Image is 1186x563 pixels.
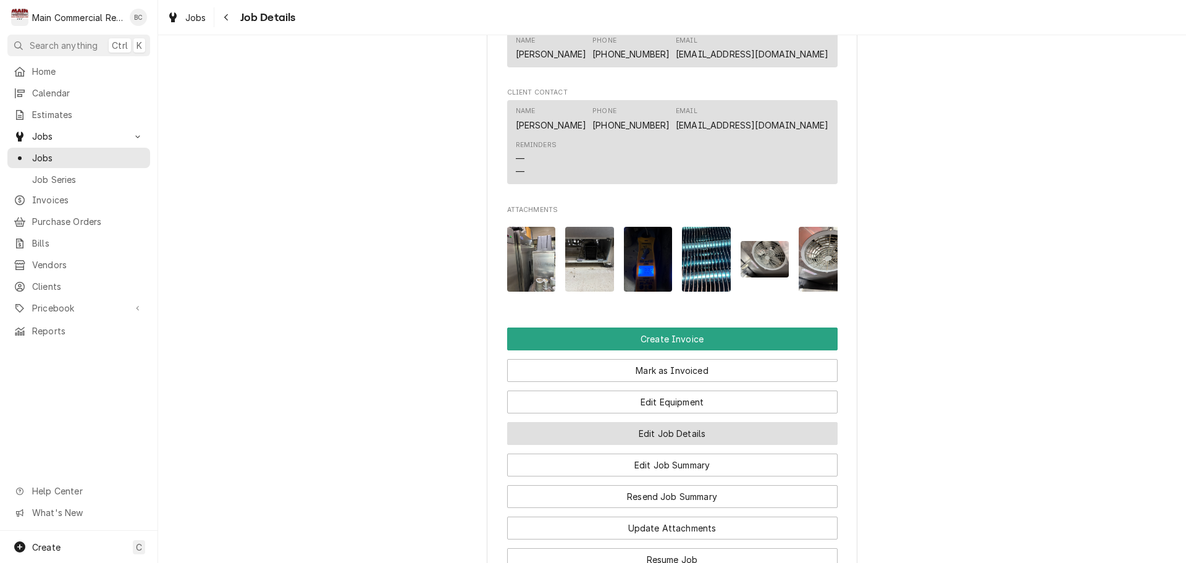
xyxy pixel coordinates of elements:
[32,302,125,315] span: Pricebook
[507,391,838,413] button: Edit Equipment
[507,413,838,445] div: Button Group Row
[7,126,150,146] a: Go to Jobs
[507,227,556,292] img: 8ZDEUP2rTkKq6AbttjVu
[7,104,150,125] a: Estimates
[32,11,123,24] div: Main Commercial Refrigeration Service
[507,382,838,413] div: Button Group Row
[32,130,125,143] span: Jobs
[32,108,144,121] span: Estimates
[32,485,143,497] span: Help Center
[7,502,150,523] a: Go to What's New
[516,36,587,61] div: Name
[592,120,670,130] a: [PHONE_NUMBER]
[507,30,838,73] div: Job Contact List
[507,88,838,98] span: Client Contact
[516,165,524,178] div: —
[592,106,670,131] div: Phone
[507,328,838,350] button: Create Invoice
[592,49,670,59] a: [PHONE_NUMBER]
[7,211,150,232] a: Purchase Orders
[11,9,28,26] div: M
[507,217,838,302] span: Attachments
[516,48,587,61] div: [PERSON_NAME]
[507,508,838,540] div: Button Group Row
[32,324,144,337] span: Reports
[592,36,616,46] div: Phone
[32,215,144,228] span: Purchase Orders
[7,35,150,56] button: Search anythingCtrlK
[112,39,128,52] span: Ctrl
[32,173,144,186] span: Job Series
[7,298,150,318] a: Go to Pricebook
[30,39,98,52] span: Search anything
[799,227,847,292] img: YLXjUKKwRcSy6QiB35Qa
[516,106,587,131] div: Name
[11,9,28,26] div: Main Commercial Refrigeration Service's Avatar
[185,11,206,24] span: Jobs
[507,359,838,382] button: Mark as Invoiced
[592,106,616,116] div: Phone
[516,152,524,165] div: —
[507,30,838,67] div: Contact
[32,258,144,271] span: Vendors
[507,350,838,382] div: Button Group Row
[682,227,731,292] img: qU8ImDjiQXq9YNmxwYQZ
[237,9,296,26] span: Job Details
[32,193,144,206] span: Invoices
[137,39,142,52] span: K
[516,140,557,178] div: Reminders
[136,541,142,554] span: C
[7,321,150,341] a: Reports
[507,100,838,185] div: Contact
[507,205,838,215] span: Attachments
[592,36,670,61] div: Phone
[676,36,828,61] div: Email
[32,542,61,552] span: Create
[507,100,838,190] div: Client Contact List
[516,140,557,150] div: Reminders
[32,65,144,78] span: Home
[507,422,838,445] button: Edit Job Details
[7,255,150,275] a: Vendors
[516,106,536,116] div: Name
[516,36,536,46] div: Name
[217,7,237,27] button: Navigate back
[7,190,150,210] a: Invoices
[7,148,150,168] a: Jobs
[7,83,150,103] a: Calendar
[7,276,150,297] a: Clients
[7,481,150,501] a: Go to Help Center
[741,241,789,277] img: YdVlaZouR2aRUUP9JHPN
[7,61,150,82] a: Home
[507,88,838,190] div: Client Contact
[507,328,838,350] div: Button Group Row
[507,485,838,508] button: Resend Job Summary
[507,445,838,476] div: Button Group Row
[130,9,147,26] div: Bookkeeper Main Commercial's Avatar
[676,49,828,59] a: [EMAIL_ADDRESS][DOMAIN_NAME]
[32,151,144,164] span: Jobs
[507,17,838,73] div: Job Contact
[565,227,614,292] img: ppYYwpfSQLK2VRjwFDAM
[7,169,150,190] a: Job Series
[507,517,838,540] button: Update Attachments
[624,227,673,292] img: 4MEPldCBTSuR9nlFTOdQ
[32,506,143,519] span: What's New
[130,9,147,26] div: BC
[676,120,828,130] a: [EMAIL_ADDRESS][DOMAIN_NAME]
[676,106,828,131] div: Email
[162,7,211,28] a: Jobs
[32,87,144,99] span: Calendar
[507,476,838,508] div: Button Group Row
[516,119,587,132] div: [PERSON_NAME]
[676,36,697,46] div: Email
[32,280,144,293] span: Clients
[507,205,838,302] div: Attachments
[32,237,144,250] span: Bills
[676,106,697,116] div: Email
[507,454,838,476] button: Edit Job Summary
[7,233,150,253] a: Bills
